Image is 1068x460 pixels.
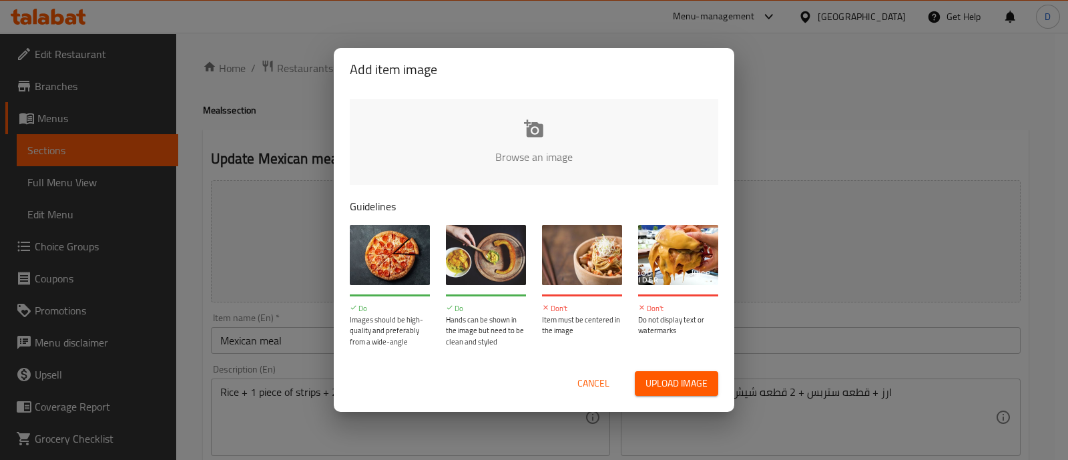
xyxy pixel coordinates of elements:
[577,375,609,392] span: Cancel
[350,59,718,80] h2: Add item image
[446,303,526,314] p: Do
[542,314,622,336] p: Item must be centered in the image
[542,225,622,285] img: guide-img-3@3x.jpg
[542,303,622,314] p: Don't
[638,314,718,336] p: Do not display text or watermarks
[350,198,718,214] p: Guidelines
[645,375,708,392] span: Upload image
[350,314,430,348] p: Images should be high-quality and preferably from a wide-angle
[350,303,430,314] p: Do
[635,371,718,396] button: Upload image
[638,225,718,285] img: guide-img-4@3x.jpg
[638,303,718,314] p: Don't
[446,225,526,285] img: guide-img-2@3x.jpg
[572,371,615,396] button: Cancel
[446,314,526,348] p: Hands can be shown in the image but need to be clean and styled
[350,225,430,285] img: guide-img-1@3x.jpg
